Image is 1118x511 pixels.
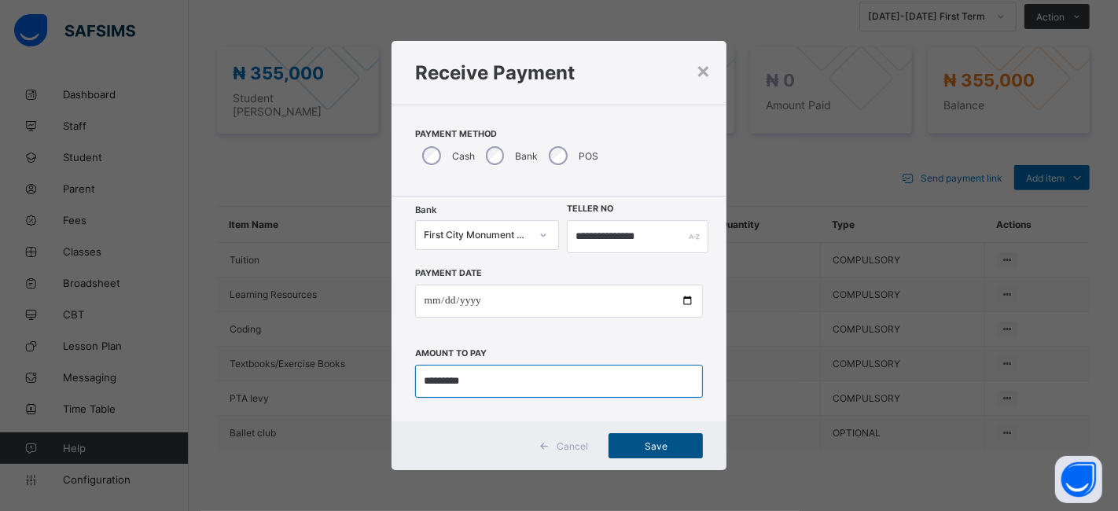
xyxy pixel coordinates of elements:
[515,150,538,162] label: Bank
[415,61,704,84] h1: Receive Payment
[452,150,475,162] label: Cash
[415,129,704,139] span: Payment Method
[415,204,436,215] span: Bank
[1055,456,1102,503] button: Open asap
[424,230,530,241] div: First City Monument Bank (FCMB) - [GEOGRAPHIC_DATA]
[415,348,487,358] label: Amount to pay
[696,57,711,83] div: ×
[579,150,598,162] label: POS
[415,268,482,278] label: Payment Date
[620,440,691,452] span: Save
[567,204,613,214] label: Teller No
[557,440,588,452] span: Cancel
